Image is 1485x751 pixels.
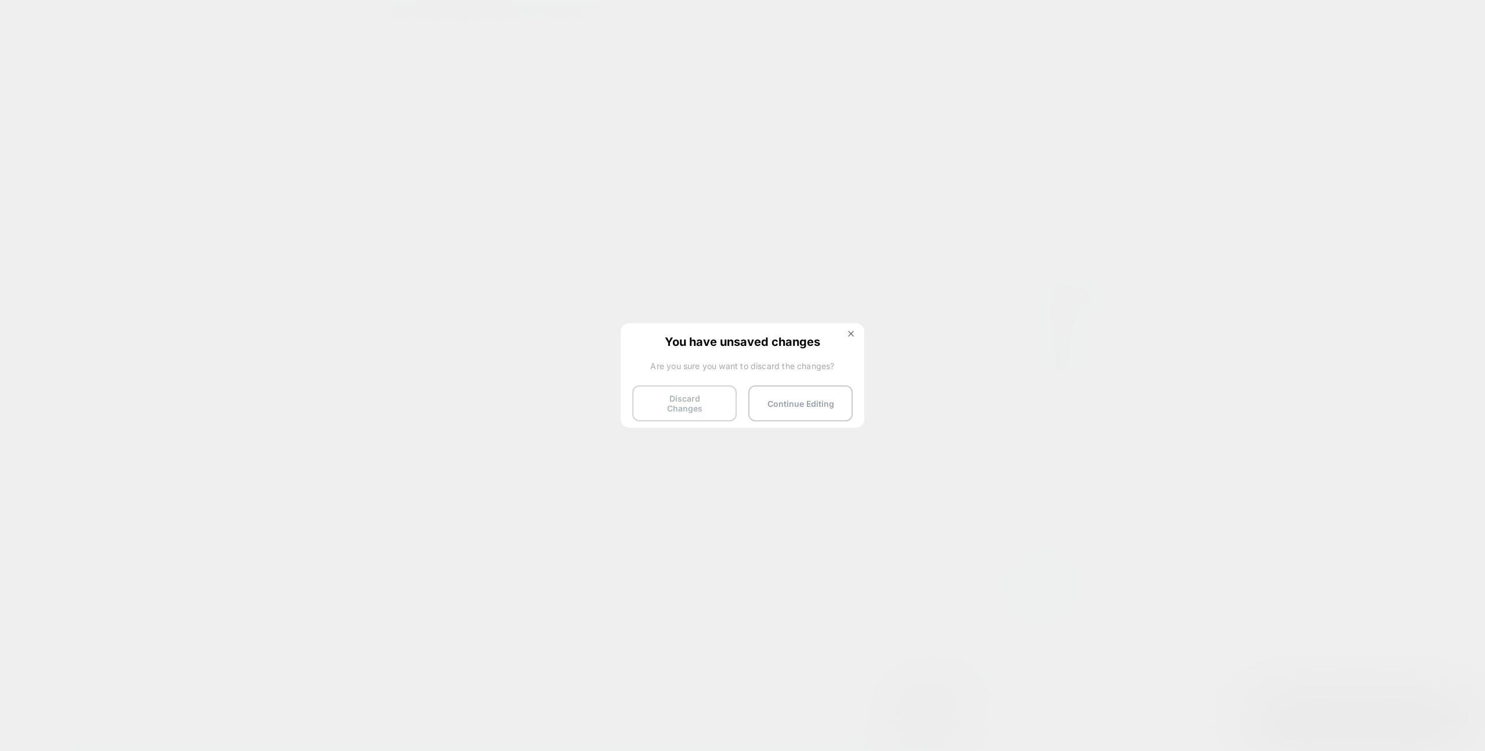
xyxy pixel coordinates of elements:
img: close [848,331,854,337]
button: Discard Changes [632,385,737,421]
span: Are you sure you want to discard the changes? [632,361,853,371]
h2: Support [38,13,70,25]
span: You have unsaved changes [632,335,853,346]
button: Gorgias live chat [6,4,83,34]
button: Continue Editing [748,385,853,421]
